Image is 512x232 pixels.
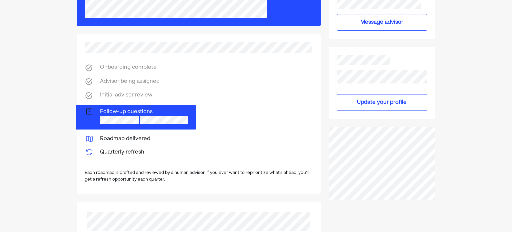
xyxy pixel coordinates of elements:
div: Each roadmap is crafted and reviewed by a human advisor. If you ever want to reprioritize what's ... [85,170,313,183]
div: Advisor being assigned [100,77,160,86]
div: Follow-up questions [100,108,188,127]
div: Quarterly refresh [100,148,144,156]
button: Message advisor [337,14,427,31]
div: Onboarding complete [100,63,157,72]
button: Update your profile [337,94,427,111]
div: Initial advisor review [100,91,152,100]
div: Roadmap delivered [100,135,150,143]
